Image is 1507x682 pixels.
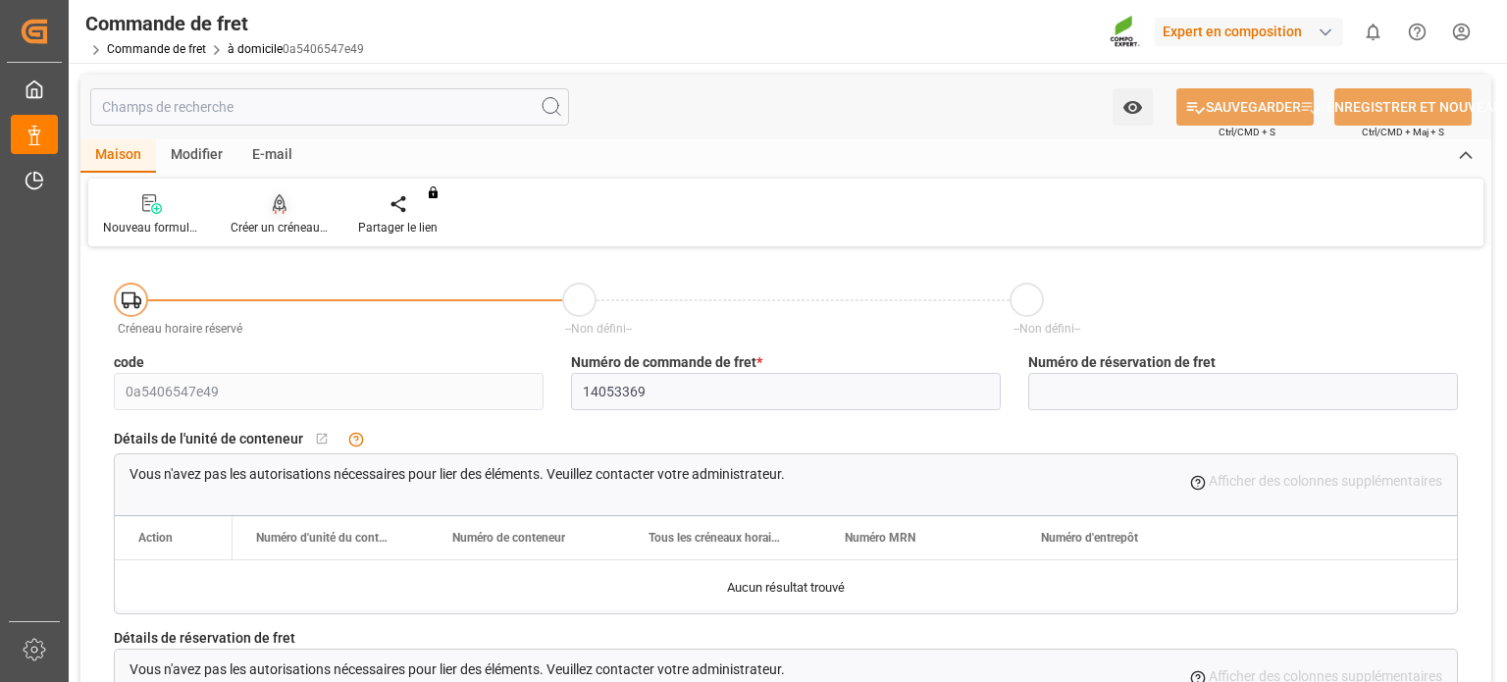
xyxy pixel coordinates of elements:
[1334,88,1472,126] button: ENREGISTRER ET NOUVEAU
[1395,10,1439,54] button: Centre d'aide
[1155,13,1351,50] button: Expert en composition
[231,221,360,235] font: Créer un créneau horaire
[107,42,206,56] a: Commande de fret
[452,531,565,545] font: Numéro de conteneur
[649,531,859,545] font: Tous les créneaux horaires sont réservés
[1163,24,1302,39] font: Expert en composition
[1351,10,1395,54] button: afficher 0 nouvelles notifications
[845,531,915,545] font: Numéro MRN
[103,221,209,235] font: Nouveau formulaire
[114,630,295,646] font: Détails de réservation de fret
[1028,354,1216,370] font: Numéro de réservation de fret
[1206,99,1301,115] font: SAUVEGARDER
[85,12,248,35] font: Commande de fret
[1219,127,1275,137] font: Ctrl/CMD + S
[1013,322,1080,336] font: --Non défini--
[1110,15,1141,49] img: Screenshot%202023-09-29%20at%2010.02.21.png_1712312052.png
[228,42,283,56] a: à domicile
[256,531,408,545] font: Numéro d'unité du conteneur
[138,531,173,545] font: Action
[118,322,242,336] font: Créneau horaire réservé
[1113,88,1153,126] button: ouvrir le menu
[565,322,632,336] font: --Non défini--
[90,88,569,126] input: Champs de recherche
[1362,127,1444,137] font: Ctrl/CMD + Maj + S
[1326,99,1502,115] font: ENREGISTRER ET NOUVEAU
[252,146,292,162] font: E-mail
[571,354,756,370] font: Numéro de commande de fret
[1176,88,1314,126] button: SAUVEGARDER
[171,146,223,162] font: Modifier
[95,146,141,162] font: Maison
[114,354,144,370] font: code
[130,661,785,677] font: Vous n'avez pas les autorisations nécessaires pour lier des éléments. Veuillez contacter votre ad...
[114,431,303,446] font: Détails de l'unité de conteneur
[1041,531,1138,545] font: Numéro d'entrepôt
[130,466,785,482] font: Vous n'avez pas les autorisations nécessaires pour lier des éléments. Veuillez contacter votre ad...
